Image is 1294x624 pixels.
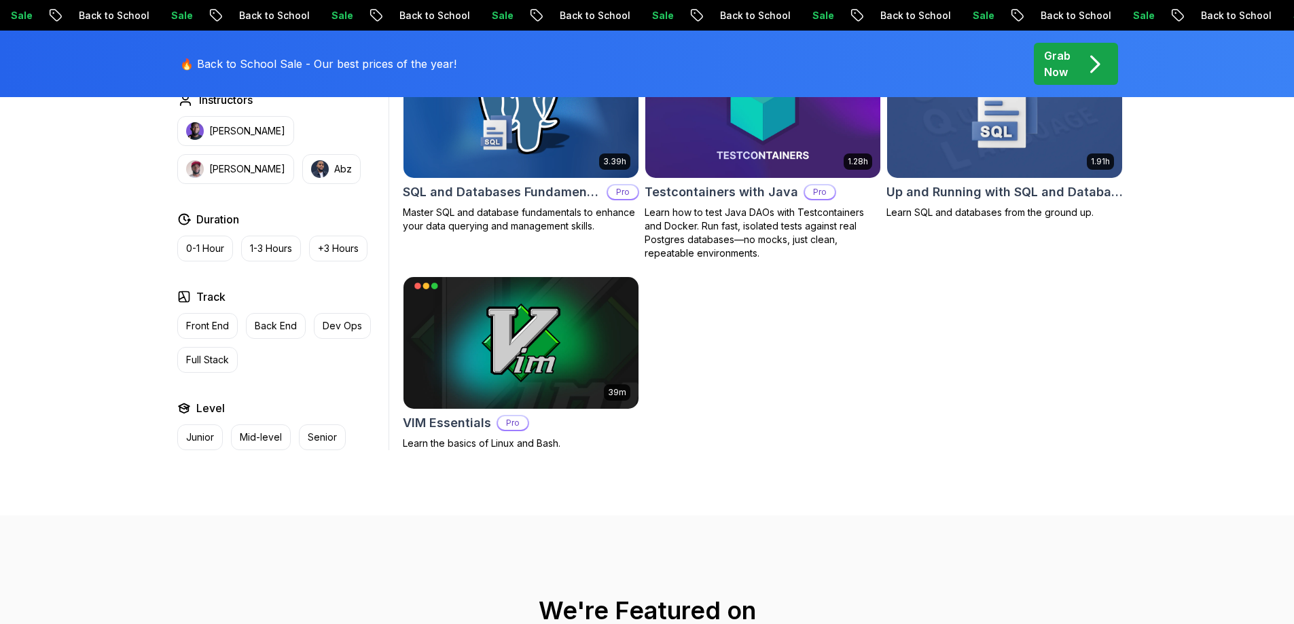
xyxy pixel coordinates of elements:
p: 1-3 Hours [250,242,292,255]
p: 3.39h [603,156,626,167]
button: Front End [177,313,238,339]
img: SQL and Databases Fundamentals card [403,46,639,178]
p: Back to School [862,9,954,22]
p: Grab Now [1044,48,1071,80]
p: Pro [498,416,528,430]
p: [PERSON_NAME] [209,162,285,176]
a: VIM Essentials card39mVIM EssentialsProLearn the basics of Linux and Bash. [403,276,639,450]
p: Sale [313,9,357,22]
img: Up and Running with SQL and Databases card [887,46,1122,178]
p: Sale [634,9,677,22]
button: 1-3 Hours [241,236,301,261]
h2: Track [196,289,226,305]
a: Up and Running with SQL and Databases card1.91hUp and Running with SQL and DatabasesLearn SQL and... [886,45,1123,219]
p: Back to School [702,9,794,22]
button: Full Stack [177,347,238,373]
p: Learn the basics of Linux and Bash. [403,437,639,450]
h2: Testcontainers with Java [645,183,798,202]
p: Pro [805,185,835,199]
button: Junior [177,424,223,450]
p: Back to School [1183,9,1275,22]
button: instructor imgAbz [302,154,361,184]
p: Full Stack [186,353,229,367]
p: Abz [334,162,352,176]
button: Mid-level [231,424,291,450]
h2: VIM Essentials [403,414,491,433]
p: +3 Hours [318,242,359,255]
a: Testcontainers with Java card1.28hNEWTestcontainers with JavaProLearn how to test Java DAOs with ... [645,45,881,260]
p: Sale [794,9,838,22]
p: Mid-level [240,430,282,444]
h2: Duration [196,211,239,227]
p: Senior [308,430,337,444]
p: Sale [473,9,517,22]
p: 1.91h [1091,156,1110,167]
h2: Up and Running with SQL and Databases [886,183,1123,202]
p: Junior [186,430,214,444]
p: Back to School [221,9,313,22]
p: Sale [1115,9,1158,22]
p: Back to School [1022,9,1115,22]
p: 39m [608,387,626,398]
p: 🔥 Back to School Sale - Our best prices of the year! [180,56,456,72]
p: Dev Ops [323,319,362,333]
p: Back End [255,319,297,333]
button: Senior [299,424,346,450]
p: 0-1 Hour [186,242,224,255]
p: Front End [186,319,229,333]
p: Learn SQL and databases from the ground up. [886,206,1123,219]
h2: SQL and Databases Fundamentals [403,183,601,202]
button: Dev Ops [314,313,371,339]
h2: Instructors [199,92,253,108]
p: Back to School [381,9,473,22]
button: instructor img[PERSON_NAME] [177,116,294,146]
button: Back End [246,313,306,339]
p: Sale [153,9,196,22]
p: Pro [608,185,638,199]
button: 0-1 Hour [177,236,233,261]
p: 1.28h [848,156,868,167]
img: instructor img [186,160,204,178]
img: Testcontainers with Java card [645,46,880,178]
h2: We're Featured on [172,597,1123,624]
img: instructor img [186,122,204,140]
h2: Level [196,400,225,416]
img: VIM Essentials card [403,277,639,409]
p: Sale [954,9,998,22]
button: instructor img[PERSON_NAME] [177,154,294,184]
p: Master SQL and database fundamentals to enhance your data querying and management skills. [403,206,639,233]
button: +3 Hours [309,236,367,261]
p: [PERSON_NAME] [209,124,285,138]
p: Back to School [60,9,153,22]
a: SQL and Databases Fundamentals card3.39hSQL and Databases FundamentalsProMaster SQL and database ... [403,45,639,233]
p: Back to School [541,9,634,22]
p: Learn how to test Java DAOs with Testcontainers and Docker. Run fast, isolated tests against real... [645,206,881,260]
img: instructor img [311,160,329,178]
